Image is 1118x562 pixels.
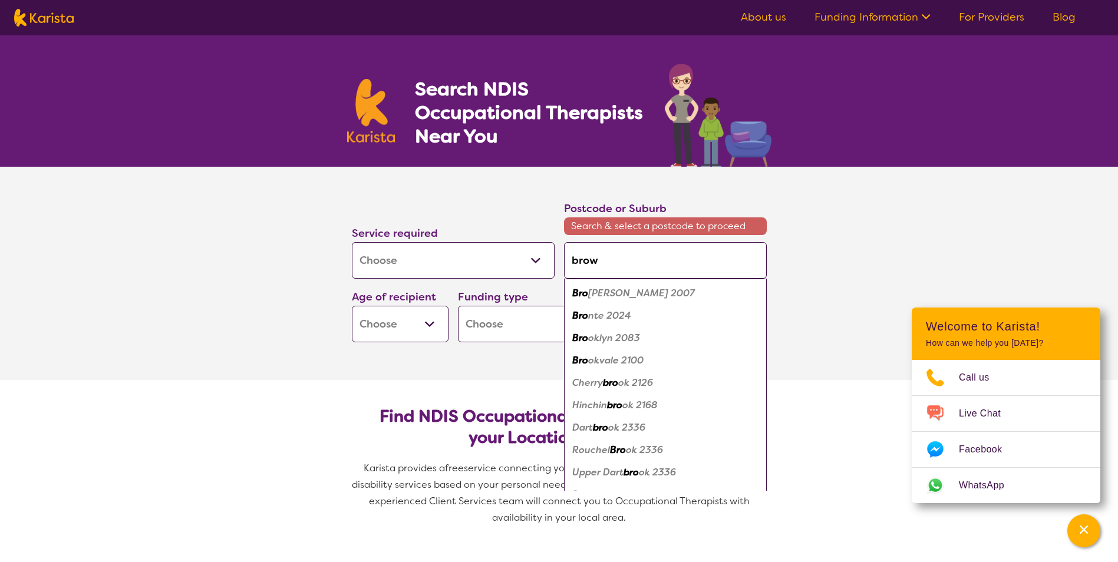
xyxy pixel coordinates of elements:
span: Facebook [959,441,1016,458]
span: WhatsApp [959,477,1018,494]
em: nte 2024 [588,309,631,322]
em: ok 2126 [618,376,653,389]
em: Hinchin [572,399,607,411]
em: ok 2336 [626,444,663,456]
span: Call us [959,369,1004,386]
button: Channel Menu [1067,514,1100,547]
em: bro [593,421,608,434]
div: Cherrybrook 2126 [570,372,761,394]
h2: Find NDIS Occupational Therapists based on your Location & Needs [361,406,757,448]
div: Channel Menu [912,308,1100,503]
span: Live Chat [959,405,1015,422]
em: ok 2336 [608,421,645,434]
em: Bro [610,444,626,456]
em: bro [607,399,622,411]
div: Broadmeadow 2292 [570,484,761,506]
em: Bro [572,309,588,322]
span: free [445,462,464,474]
span: Karista provides a [364,462,445,474]
em: Bro [572,488,588,501]
div: Dartbrook 2336 [570,416,761,439]
span: Search & select a postcode to proceed [564,217,767,235]
label: Funding type [458,290,528,304]
em: ok 2336 [639,466,676,478]
a: Blog [1053,10,1076,24]
p: How can we help you [DATE]? [926,338,1086,348]
label: Age of recipient [352,290,436,304]
em: bro [624,466,639,478]
div: Brookvale 2100 [570,349,761,372]
div: Hinchinbrook 2168 [570,394,761,416]
img: occupational-therapy [665,64,771,167]
em: oklyn 2083 [588,332,640,344]
em: Cherry [572,376,603,389]
ul: Choose channel [912,360,1100,503]
div: Broadway 2007 [570,282,761,305]
a: Web link opens in a new tab. [912,468,1100,503]
em: Upper Dart [572,466,624,478]
em: Bro [572,287,588,299]
div: Upper Dartbrook 2336 [570,461,761,484]
label: Postcode or Suburb [564,201,667,216]
em: okvale 2100 [588,354,644,366]
em: Rouchel [572,444,610,456]
div: Brooklyn 2083 [570,327,761,349]
input: Type [564,242,767,279]
em: [PERSON_NAME] 2007 [588,287,695,299]
div: Rouchel Brook 2336 [570,439,761,461]
h1: Search NDIS Occupational Therapists Near You [415,77,644,148]
h2: Welcome to Karista! [926,319,1086,333]
em: bro [603,376,618,389]
img: Karista logo [14,9,74,27]
em: Bro [572,354,588,366]
a: For Providers [959,10,1024,24]
span: service connecting you with Occupational Therapists and other disability services based on your p... [352,462,769,524]
img: Karista logo [347,79,395,143]
label: Service required [352,226,438,240]
em: Bro [572,332,588,344]
em: Dart [572,421,593,434]
a: Funding Information [814,10,931,24]
em: ok 2168 [622,399,658,411]
div: Bronte 2024 [570,305,761,327]
a: About us [741,10,786,24]
em: admeadow 2292 [588,488,666,501]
